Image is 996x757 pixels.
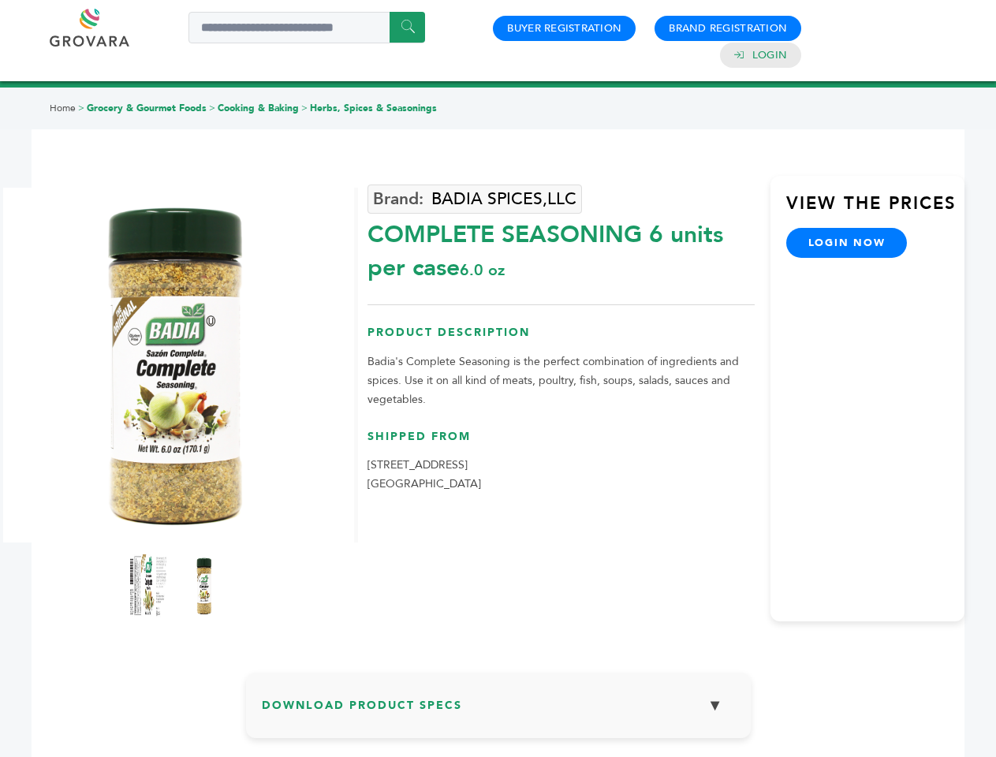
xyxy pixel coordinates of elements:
a: Login [752,48,787,62]
h3: Product Description [367,325,755,352]
span: > [209,102,215,114]
a: Cooking & Baking [218,102,299,114]
input: Search a product or brand... [188,12,425,43]
a: Home [50,102,76,114]
span: 6.0 oz [460,259,505,281]
img: COMPLETE SEASONING® 6 units per case 6.0 oz Product Label [129,554,169,617]
a: Brand Registration [669,21,787,35]
h3: Download Product Specs [262,688,735,734]
p: [STREET_ADDRESS] [GEOGRAPHIC_DATA] [367,456,755,494]
a: Grocery & Gourmet Foods [87,102,207,114]
a: Herbs, Spices & Seasonings [310,102,437,114]
span: > [78,102,84,114]
a: BADIA SPICES,LLC [367,185,582,214]
img: COMPLETE SEASONING® 6 units per case 6.0 oz [185,554,224,617]
span: > [301,102,308,114]
a: Buyer Registration [507,21,621,35]
a: login now [786,228,908,258]
h3: Shipped From [367,429,755,457]
h3: View the Prices [786,192,964,228]
p: Badia's Complete Seasoning is the perfect combination of ingredients and spices. Use it on all ki... [367,352,755,409]
button: ▼ [696,688,735,722]
div: COMPLETE SEASONING 6 units per case [367,211,755,285]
